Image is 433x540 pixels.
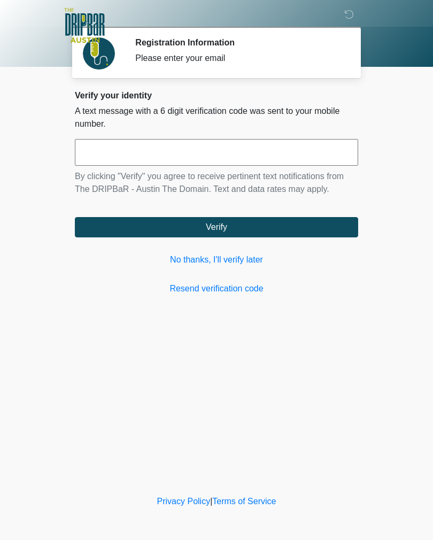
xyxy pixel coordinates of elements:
h2: Verify your identity [75,90,358,101]
p: A text message with a 6 digit verification code was sent to your mobile number. [75,105,358,130]
a: | [210,497,212,506]
button: Verify [75,217,358,237]
img: Agent Avatar [83,37,115,70]
a: Resend verification code [75,282,358,295]
img: The DRIPBaR - Austin The Domain Logo [64,8,105,43]
a: No thanks, I'll verify later [75,253,358,266]
a: Privacy Policy [157,497,211,506]
a: Terms of Service [212,497,276,506]
div: Please enter your email [135,52,342,65]
p: By clicking "Verify" you agree to receive pertinent text notifications from The DRIPBaR - Austin ... [75,170,358,196]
